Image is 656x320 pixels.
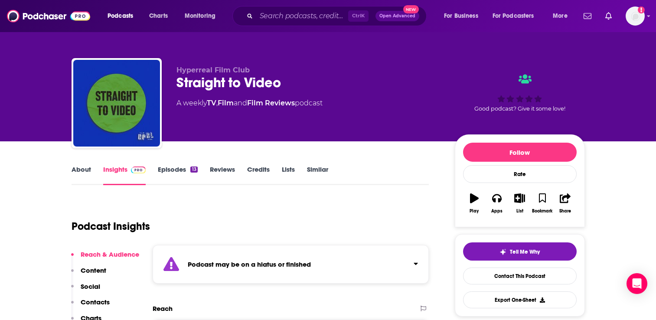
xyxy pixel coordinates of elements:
button: Social [71,282,100,298]
input: Search podcasts, credits, & more... [256,9,348,23]
p: Content [81,266,106,274]
a: Charts [144,9,173,23]
button: Export One-Sheet [463,291,577,308]
a: Show notifications dropdown [602,9,615,23]
button: open menu [487,9,547,23]
img: tell me why sparkle [499,248,506,255]
a: Film Reviews [247,99,295,107]
div: 13 [190,167,197,173]
span: Hyperreal Film Club [176,66,250,74]
span: Tell Me Why [510,248,540,255]
span: Logged in as BenLaurro [626,7,645,26]
button: Content [71,266,106,282]
div: Search podcasts, credits, & more... [241,6,435,26]
h1: Podcast Insights [72,220,150,233]
div: A weekly podcast [176,98,323,108]
div: Good podcast? Give it some love! [455,66,585,120]
span: , [216,99,218,107]
a: Episodes13 [158,165,197,185]
div: Bookmark [532,209,552,214]
button: List [508,188,531,219]
button: Reach & Audience [71,250,139,266]
strong: Podcast may be on a hiatus or finished [188,260,311,268]
button: Play [463,188,486,219]
span: Charts [149,10,168,22]
svg: Add a profile image [638,7,645,13]
a: Credits [247,165,270,185]
a: Film [218,99,234,107]
button: tell me why sparkleTell Me Why [463,242,577,261]
a: About [72,165,91,185]
section: Click to expand status details [153,245,429,284]
span: and [234,99,247,107]
button: Contacts [71,298,110,314]
a: InsightsPodchaser Pro [103,165,146,185]
a: Show notifications dropdown [580,9,595,23]
img: Straight to Video [73,60,160,147]
a: Similar [307,165,328,185]
div: Play [470,209,479,214]
span: New [403,5,419,13]
div: List [516,209,523,214]
img: User Profile [626,7,645,26]
div: Rate [463,165,577,183]
button: Apps [486,188,508,219]
button: open menu [179,9,227,23]
img: Podchaser Pro [131,167,146,173]
div: Open Intercom Messenger [627,273,647,294]
p: Social [81,282,100,291]
div: Apps [491,209,503,214]
span: Ctrl K [348,10,369,22]
button: open menu [438,9,489,23]
button: Open AdvancedNew [375,11,419,21]
h2: Reach [153,304,173,313]
button: Share [554,188,576,219]
span: For Business [444,10,478,22]
span: More [553,10,568,22]
button: open menu [547,9,578,23]
button: Bookmark [531,188,554,219]
span: For Podcasters [493,10,534,22]
p: Contacts [81,298,110,306]
a: TV [207,99,216,107]
p: Reach & Audience [81,250,139,258]
span: Good podcast? Give it some love! [474,105,565,112]
button: open menu [101,9,144,23]
span: Monitoring [185,10,215,22]
button: Show profile menu [626,7,645,26]
div: Share [559,209,571,214]
span: Open Advanced [379,14,415,18]
a: Reviews [210,165,235,185]
a: Lists [282,165,295,185]
span: Podcasts [108,10,133,22]
button: Follow [463,143,577,162]
a: Contact This Podcast [463,268,577,284]
img: Podchaser - Follow, Share and Rate Podcasts [7,8,90,24]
